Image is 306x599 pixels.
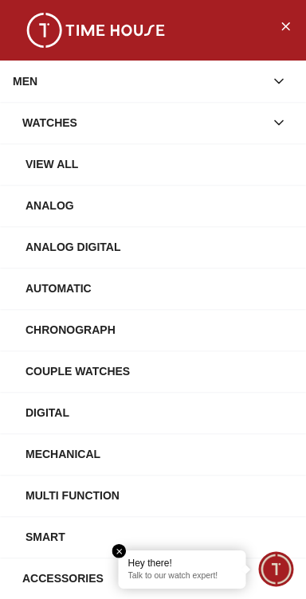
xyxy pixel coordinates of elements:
div: Hey there! [128,557,237,570]
div: Accessories [22,564,265,593]
img: ... [16,13,175,48]
div: Mechanical [25,440,293,468]
div: Chat Widget [259,552,294,587]
div: Multi Function [25,481,293,510]
div: View All [25,150,293,178]
div: Watches [22,108,265,137]
div: Chronograph [25,315,293,344]
div: Analog [25,191,293,220]
div: Smart [25,523,293,551]
div: Analog Digital [25,233,293,261]
p: Talk to our watch expert! [128,571,237,582]
em: Close tooltip [112,544,127,558]
div: Digital [25,398,293,427]
div: MEN [13,67,265,96]
div: Couple Watches [25,357,293,386]
div: Automatic [25,274,293,303]
button: Close Menu [273,13,298,38]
